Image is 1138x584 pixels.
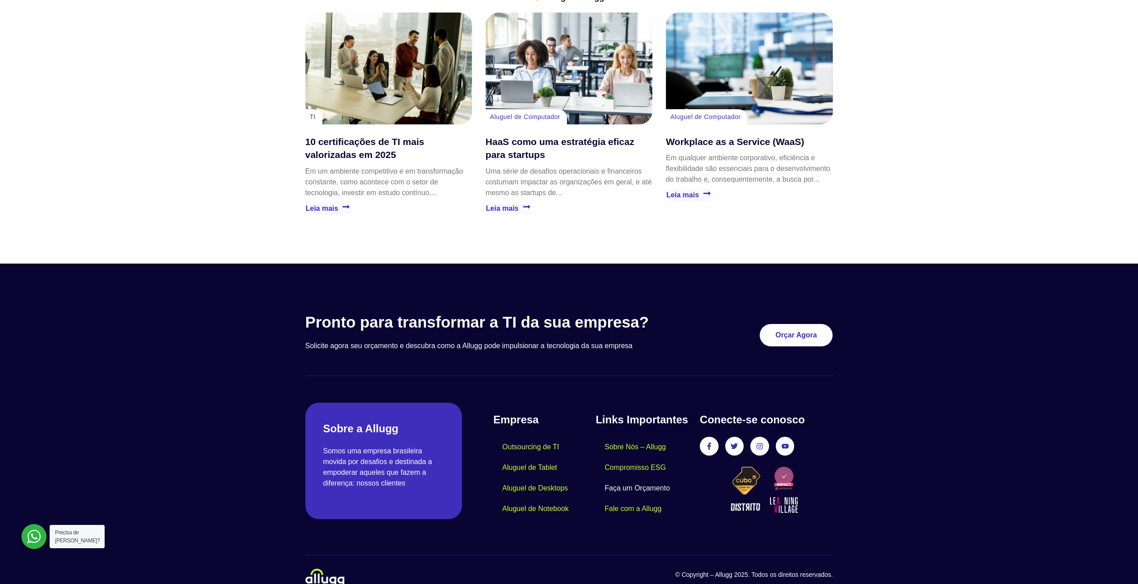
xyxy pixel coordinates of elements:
[323,446,444,489] p: Somos uma empresa brasileira movida por desafios e destinada a empoderar aqueles que fazem a dife...
[596,478,679,499] a: Faça um Orçamento
[486,202,531,214] a: Leia mais
[486,13,652,124] a: HaaS como uma estratégia eficaz para startups
[305,341,690,351] p: Solicite agora seu orçamento e descubra como a Allugg pode impulsionar a tecnologia da sua empresa
[666,189,711,201] a: Leia mais
[493,478,577,499] a: Aluguel de Desktops
[493,457,566,478] a: Aluguel de Tablet
[596,499,670,519] a: Fale com a Allugg
[977,469,1138,584] iframe: Chat Widget
[323,421,444,437] h2: Sobre a Allugg
[305,13,472,124] a: 10 certificações de TI mais valorizadas em 2025
[666,153,833,185] p: Em qualquer ambiente corporativo, eficiência e flexibilidade são essenciais para o desenvolviment...
[486,166,652,198] p: Uma série de desafios operacionais e financeiros costumam impactar as organizações em geral, e at...
[486,136,635,160] a: HaaS como uma estratégia eficaz para startups
[310,113,316,120] a: TI
[775,332,817,339] span: Orçar Agora
[55,529,100,544] span: Precisa de [PERSON_NAME]?
[305,313,690,332] h3: Pronto para transformar a TI da sua empresa?
[596,412,691,428] h4: Links Importantes
[493,437,568,457] a: Outsourcing de TI
[760,324,833,346] a: Orçar Agora
[490,113,560,120] a: Aluguel de Computador
[305,136,424,160] a: 10 certificações de TI mais valorizadas em 2025
[596,457,675,478] a: Compromisso ESG
[493,499,578,519] a: Aluguel de Notebook
[305,166,472,198] p: Em um ambiente competitivo e em transformação constante, como acontece com o setor de tecnologia,...
[666,13,833,124] a: Workplace as a Service (WaaS)
[666,136,804,147] a: Workplace as a Service (WaaS)
[700,412,833,428] h4: Conecte-se conosco
[493,412,596,428] h4: Empresa
[569,570,833,580] p: © Copyright – Allugg 2025. Todos os direitos reservados.
[596,437,691,519] nav: Menu
[977,469,1138,584] div: Widget de chat
[493,437,596,519] nav: Menu
[596,437,675,457] a: Sobre Nós – Allugg
[305,202,351,214] a: Leia mais
[670,113,740,120] a: Aluguel de Computador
